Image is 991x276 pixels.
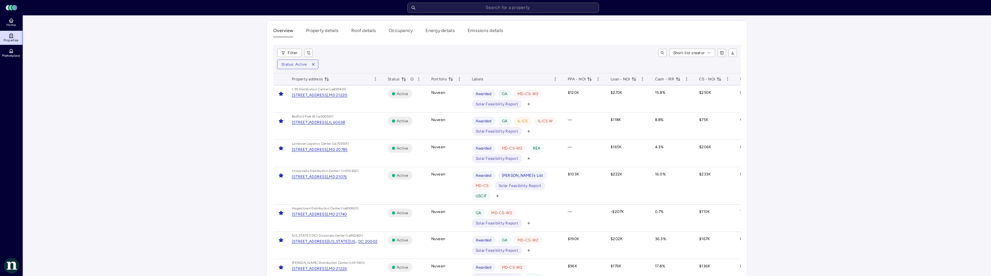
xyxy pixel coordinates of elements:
span: Active [397,118,409,124]
button: MD-CS-W2 [514,236,542,245]
span: GA [476,210,481,216]
span: GA [502,118,508,124]
td: 15.8% [650,85,694,113]
span: Active [397,145,409,151]
span: Active [397,210,409,216]
td: — [563,205,605,232]
button: toggle sorting [448,77,453,82]
span: Active [397,237,409,243]
span: IL-CS [518,118,527,124]
td: The Potomac Edison Co [735,205,795,232]
td: -$207K [605,205,650,232]
button: USCIF [472,191,491,200]
button: Solar Feasibility Report [472,100,522,109]
div: [STREET_ADDRESS], [292,265,329,272]
td: — [563,113,605,140]
span: Short-list creator [673,50,705,56]
span: MD-CS-W2 [518,237,538,243]
button: show/hide columns [718,49,726,57]
input: Search for a property [407,3,599,13]
span: GA [502,237,508,243]
button: GA [498,117,511,126]
td: Potomac Electric Power Co [735,140,795,167]
button: GA [498,89,511,98]
td: $270K [605,85,650,113]
button: MD-CS-W2 [514,89,542,98]
span: Awarded [476,145,492,151]
div: [STREET_ADDRESS], [292,211,329,217]
span: Filter [288,50,298,56]
td: Potomac Electric Power Co [735,232,795,259]
td: Commonwealth Edison Co [735,113,795,140]
td: $206K [694,140,735,167]
span: Utility [740,76,758,82]
span: Solar Feasibility Report [476,220,518,226]
button: Toggle favorite [276,208,286,218]
div: a899601) [344,206,359,211]
td: $103K [563,167,605,205]
button: MD-CS-W2 [498,263,527,272]
a: [STREET_ADDRESS],IL 60638 [292,119,345,126]
span: MD-CS [476,183,488,189]
td: Nuveen [426,113,467,140]
div: [STREET_ADDRESS], [292,146,329,153]
span: Awarded [476,237,492,243]
button: Toggle favorite [276,116,286,126]
span: MD-CS-W2 [491,210,512,216]
button: Awarded [472,236,496,245]
span: Portfolio [431,76,453,82]
td: $120K [563,85,605,113]
a: [STREET_ADDRESS],MD 21740 [292,211,347,217]
div: MD 21220 [329,92,347,98]
span: MD-CS-W2 [502,145,523,151]
td: $167K [694,232,735,259]
button: GA [498,236,511,245]
div: [STREET_ADDRESS], [292,92,329,98]
td: $222K [605,167,650,205]
button: toggle sorting [587,77,592,82]
div: IL 60638 [329,119,345,126]
div: [STREET_ADDRESS], [292,174,329,180]
button: IL-CS [514,117,531,126]
a: [STREET_ADDRESS],MD 21220 [292,92,347,98]
td: 36.3% [650,232,694,259]
div: Crossroads Distribution Center I (c [292,168,345,174]
button: Energy details [425,27,455,37]
div: a902801) [349,233,363,238]
span: Awarded [476,264,492,271]
button: Property details [306,27,339,37]
div: MD 21076 [329,174,347,180]
td: Nuveen [426,140,467,167]
span: MD-CS-W2 [502,264,523,271]
div: Landover Logistics Center (c [292,141,335,146]
td: 0.7% [650,205,694,232]
div: Bedford Park IB (c [292,114,319,119]
span: Solar Feasibility Report [476,128,518,134]
span: CS - NOI [699,76,722,82]
button: MD-CS-W2 [498,144,527,153]
div: [US_STATE] (DC) Corporate Center (c [292,233,349,238]
td: $165K [605,140,650,167]
span: Awarded [476,118,492,124]
button: GA [472,208,485,217]
div: MD 21740 [329,211,347,217]
td: $190K [563,232,605,259]
div: b703501) [335,141,349,146]
span: Cash - IRR [655,76,681,82]
span: Solar Feasibility Report [476,101,518,107]
div: DC 20002 [358,238,378,245]
button: toggle sorting [675,77,681,82]
td: $75K [694,113,735,140]
div: MD 20785 [329,146,347,153]
div: Hagerstown Distribution Center (c [292,206,344,211]
td: $233K [694,167,735,205]
button: Solar Feasibility Report [472,246,522,255]
button: Toggle favorite [276,262,286,272]
span: MD-CS-W2 [518,91,538,97]
div: t911901) [352,260,365,265]
td: $110K [694,205,735,232]
span: USCIF [476,193,487,199]
button: MD-CS [472,181,492,190]
span: [PERSON_NAME]'s List [502,172,543,179]
div: a900501) [319,114,333,119]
